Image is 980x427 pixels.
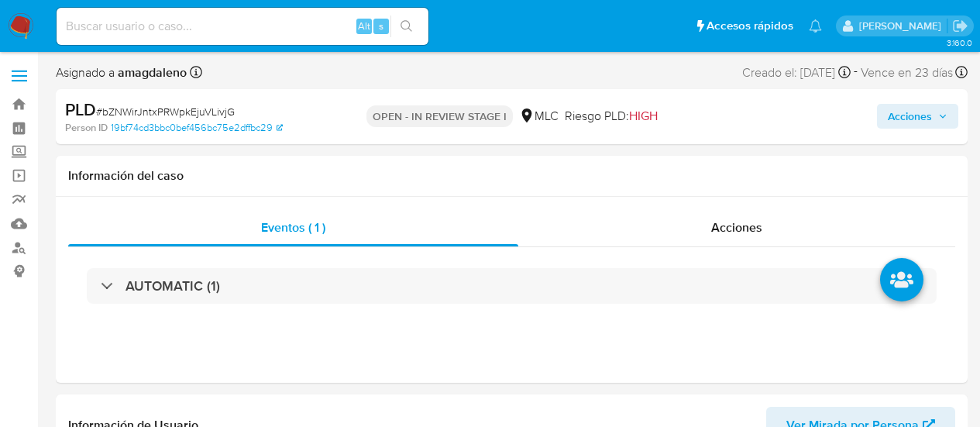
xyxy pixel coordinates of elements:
[96,104,235,119] span: # bZNWirJntxPRWpkEjuVLivjG
[115,64,187,81] b: amagdaleno
[366,105,513,127] p: OPEN - IN REVIEW STAGE I
[629,107,658,125] span: HIGH
[56,64,187,81] span: Asignado a
[126,277,220,294] h3: AUTOMATIC (1)
[358,19,370,33] span: Alt
[711,219,762,236] span: Acciones
[68,168,955,184] h1: Información del caso
[111,121,283,135] a: 19bf74cd3bbc0bef456bc75e2dffbc29
[65,97,96,122] b: PLD
[861,64,953,81] span: Vence en 23 días
[379,19,383,33] span: s
[742,62,851,83] div: Creado el: [DATE]
[87,268,937,304] div: AUTOMATIC (1)
[57,16,428,36] input: Buscar usuario o caso...
[565,108,658,125] span: Riesgo PLD:
[952,18,968,34] a: Salir
[707,18,793,34] span: Accesos rápidos
[809,19,822,33] a: Notificaciones
[859,19,947,33] p: aline.magdaleno@mercadolibre.com
[888,104,932,129] span: Acciones
[854,62,858,83] span: -
[519,108,559,125] div: MLC
[65,121,108,135] b: Person ID
[261,219,325,236] span: Eventos ( 1 )
[390,15,422,37] button: search-icon
[877,104,958,129] button: Acciones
